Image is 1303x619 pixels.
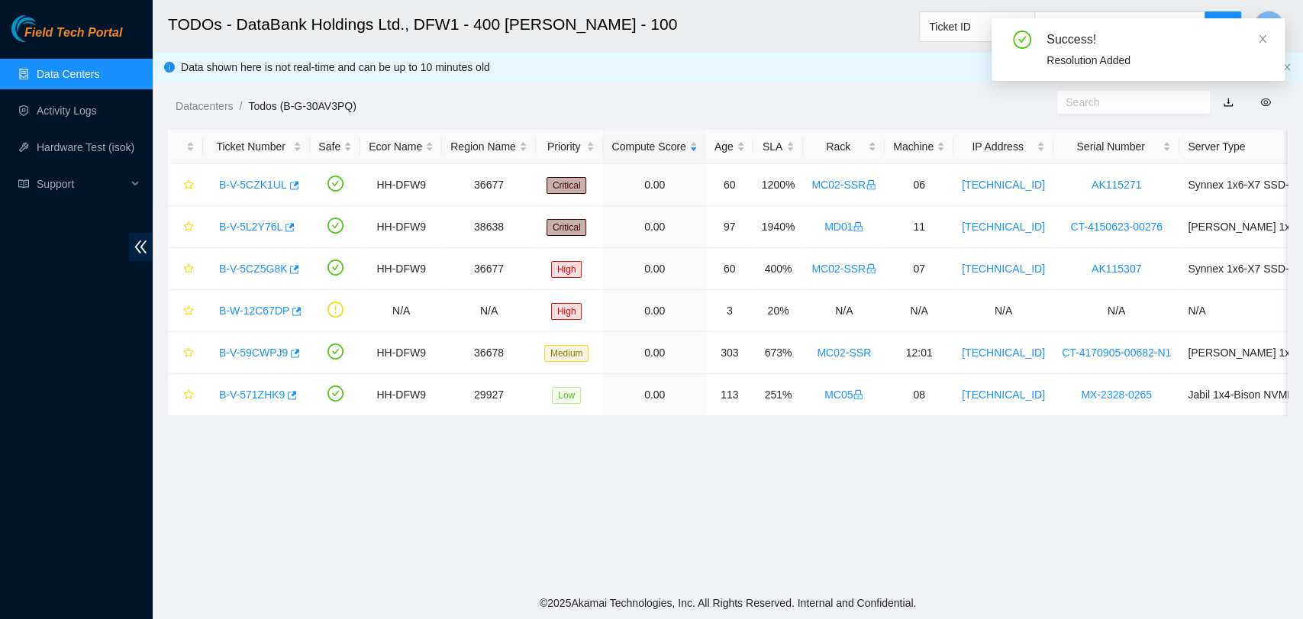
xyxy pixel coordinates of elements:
[1265,17,1273,36] span: P
[817,347,871,359] a: MC02-SSR
[327,176,343,192] span: check-circle
[442,332,536,374] td: 36678
[1282,63,1292,73] button: close
[183,305,194,318] span: star
[153,587,1303,619] footer: © 2025 Akamai Technologies, Inc. All Rights Reserved. Internal and Confidential.
[824,221,863,233] a: MD01lock
[603,164,705,206] td: 0.00
[753,290,804,332] td: 20%
[853,389,863,400] span: lock
[37,169,127,199] span: Support
[953,290,1053,332] td: N/A
[547,219,587,236] span: Critical
[183,179,194,192] span: star
[706,206,753,248] td: 97
[547,177,587,194] span: Critical
[551,261,582,278] span: High
[248,100,356,112] a: Todos (B-G-30AV3PQ)
[603,374,705,416] td: 0.00
[176,214,195,239] button: star
[811,263,876,275] a: MC02-SSRlock
[603,290,705,332] td: 0.00
[37,105,97,117] a: Activity Logs
[183,389,194,401] span: star
[239,100,242,112] span: /
[824,388,863,401] a: MC05lock
[1034,11,1205,42] input: Enter text here...
[360,164,442,206] td: HH-DFW9
[176,298,195,323] button: star
[962,263,1045,275] a: [TECHNICAL_ID]
[360,206,442,248] td: HH-DFW9
[176,172,195,197] button: star
[360,248,442,290] td: HH-DFW9
[753,248,804,290] td: 400%
[327,385,343,401] span: check-circle
[24,26,122,40] span: Field Tech Portal
[11,27,122,47] a: Akamai TechnologiesField Tech Portal
[552,387,581,404] span: Low
[962,347,1045,359] a: [TECHNICAL_ID]
[1092,179,1141,191] a: AK115271
[1205,11,1241,42] button: search
[37,68,99,80] a: Data Centers
[551,303,582,320] span: High
[753,206,804,248] td: 1940%
[706,374,753,416] td: 113
[853,221,863,232] span: lock
[1282,63,1292,72] span: close
[753,374,804,416] td: 251%
[1053,290,1179,332] td: N/A
[183,347,194,359] span: star
[176,382,195,407] button: star
[1260,97,1271,108] span: eye
[706,290,753,332] td: 3
[1062,347,1171,359] a: CT-4170905-00682-N1
[176,256,195,281] button: star
[1211,90,1245,114] button: download
[442,374,536,416] td: 29927
[176,340,195,365] button: star
[1047,31,1266,49] div: Success!
[929,15,1025,38] span: Ticket ID
[360,332,442,374] td: HH-DFW9
[885,248,953,290] td: 07
[1066,94,1189,111] input: Search
[803,290,885,332] td: N/A
[706,248,753,290] td: 60
[811,179,876,191] a: MC02-SSRlock
[603,206,705,248] td: 0.00
[327,218,343,234] span: check-circle
[1253,11,1284,41] button: P
[183,263,194,276] span: star
[885,332,953,374] td: 12:01
[11,15,77,42] img: Akamai Technologies
[1013,31,1031,49] span: check-circle
[327,301,343,318] span: exclamation-circle
[1257,34,1268,44] span: close
[360,290,442,332] td: N/A
[706,332,753,374] td: 303
[962,388,1045,401] a: [TECHNICAL_ID]
[219,179,287,191] a: B-V-5CZK1UL
[442,206,536,248] td: 38638
[962,221,1045,233] a: [TECHNICAL_ID]
[1070,221,1163,233] a: CT-4150623-00276
[219,305,289,317] a: B-W-12C67DP
[129,233,153,261] span: double-left
[442,290,536,332] td: N/A
[753,332,804,374] td: 673%
[18,179,29,189] span: read
[219,221,282,233] a: B-V-5L2Y76L
[219,388,285,401] a: B-V-571ZHK9
[885,290,953,332] td: N/A
[327,343,343,359] span: check-circle
[442,248,536,290] td: 36677
[603,248,705,290] td: 0.00
[1081,388,1152,401] a: MX-2328-0265
[219,347,288,359] a: B-V-59CWPJ9
[183,221,194,234] span: star
[885,164,953,206] td: 06
[219,263,287,275] a: B-V-5CZ5G8K
[603,332,705,374] td: 0.00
